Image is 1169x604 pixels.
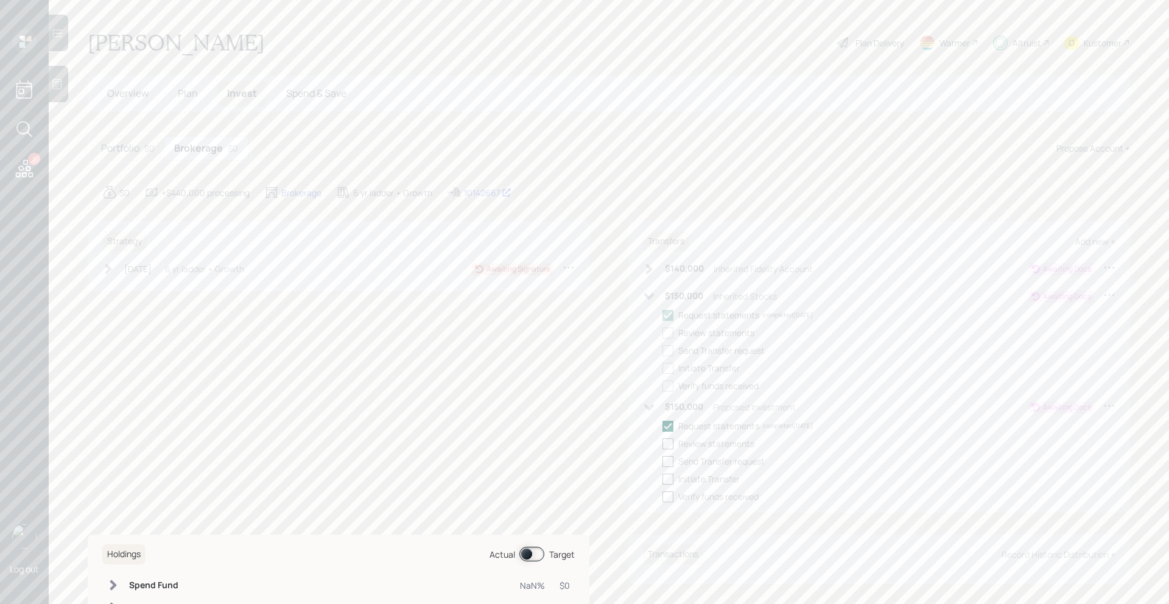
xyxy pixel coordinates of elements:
h6: $150,000 [665,291,703,301]
span: Overview [107,86,149,100]
div: $0 [228,142,238,155]
div: Initiate Transfer [678,362,740,374]
div: Plan Delivery [855,37,904,49]
h6: Holdings [102,544,146,564]
h6: Strategy [102,231,147,251]
div: Send Transfer request [678,344,765,357]
div: completed [DATE] [763,421,813,430]
div: Awaiting Docs [1043,264,1091,275]
div: Target [549,548,575,561]
h6: Transfers [643,231,689,251]
div: Brokerage [281,186,321,199]
img: michael-russo-headshot.png [12,524,37,549]
span: Plan [178,86,198,100]
div: Actual [490,548,515,561]
div: $0 [119,186,130,199]
div: Awaiting Signature [486,264,550,275]
div: Log out [10,563,39,575]
h5: Portfolio [101,142,139,154]
span: Invest [227,86,257,100]
h6: Spend Fund [129,580,187,591]
div: Add new + [1075,236,1115,247]
span: Spend & Save [286,86,346,100]
div: 6 yr ladder • Growth [353,186,432,199]
div: Verify funds received [678,490,759,503]
div: 2 [28,153,40,165]
div: +$440,000 processing [161,186,250,199]
h6: Transactions [643,544,703,564]
div: Verify funds received [678,379,759,392]
div: Review statements [678,326,754,339]
div: $0 [560,579,570,592]
h6: $150,000 [665,402,703,412]
div: Review statements [678,437,754,450]
div: Awaiting Docs [1043,402,1091,413]
div: NaN% [520,579,545,592]
h5: Brokerage [174,142,223,154]
div: Awaiting Docs [1043,291,1091,302]
div: Altruist [1013,37,1041,49]
div: Warmer [939,37,970,49]
div: Initiate Transfer [678,472,740,485]
div: Inherited Fidelity Account [714,262,813,275]
div: [DATE] [124,262,152,275]
div: completed [DATE] [763,311,813,320]
div: Propose Account + [1056,142,1130,155]
div: 6 yr ladder • Growth [165,262,244,275]
div: Kustomer [1084,37,1122,49]
h6: $140,000 [665,264,704,274]
div: $0 [144,142,155,155]
div: 10142667 [464,186,511,199]
h1: [PERSON_NAME] [88,29,265,56]
div: Request statements [678,420,759,432]
div: Send Transfer request [678,455,765,468]
div: Record Historic Distribution + [1002,549,1115,560]
div: Request statements [678,309,759,321]
div: Inherited Stocks [713,290,777,303]
div: Proposed Investment [713,401,796,413]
